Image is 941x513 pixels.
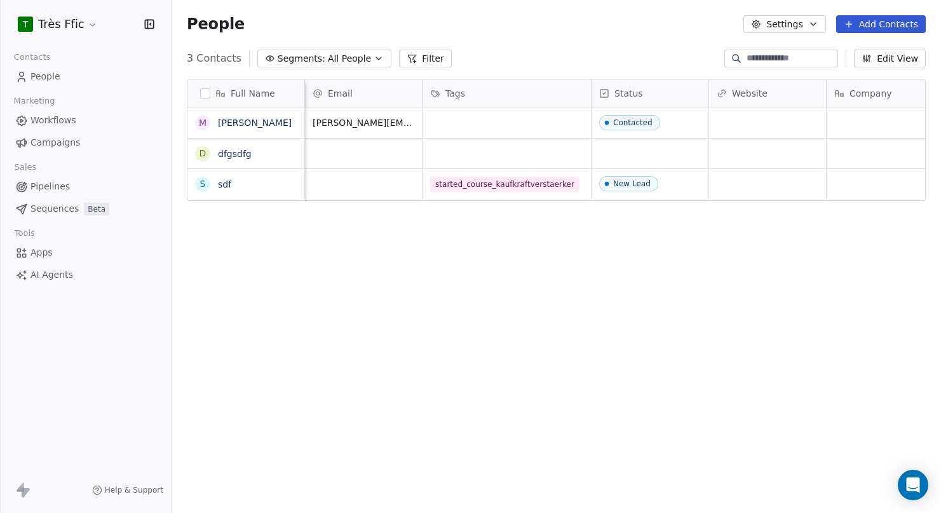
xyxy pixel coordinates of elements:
div: d [200,147,206,160]
span: Tags [445,87,465,100]
a: sdf [218,179,231,189]
span: [PERSON_NAME][EMAIL_ADDRESS][PERSON_NAME][DOMAIN_NAME] [313,116,414,129]
span: Company [850,87,892,100]
div: Open Intercom Messenger [898,470,928,500]
span: Sales [9,158,42,177]
div: Contacted [613,118,653,127]
span: Status [614,87,643,100]
span: Apps [30,246,53,259]
a: [PERSON_NAME] [218,118,292,128]
a: Workflows [10,110,161,131]
span: People [187,15,245,34]
button: Settings [743,15,825,33]
div: s [200,177,206,191]
span: People [30,70,60,83]
div: Tags [423,79,591,107]
a: Campaigns [10,132,161,153]
span: T [23,18,29,31]
span: Tools [9,224,40,243]
button: Filter [399,50,452,67]
button: Add Contacts [836,15,926,33]
button: Edit View [854,50,926,67]
a: Pipelines [10,176,161,197]
span: Très Ffic [38,16,85,32]
a: Help & Support [92,485,163,495]
a: People [10,66,161,87]
button: TTrès Ffic [15,13,100,35]
div: Website [709,79,826,107]
a: AI Agents [10,264,161,285]
span: Beta [84,203,109,215]
span: started_course_kaufkraftverstaerker [430,177,579,192]
span: Workflows [30,114,76,127]
span: Full Name [231,87,275,100]
div: New Lead [613,179,651,188]
span: AI Agents [30,268,73,282]
a: SequencesBeta [10,198,161,219]
a: Apps [10,242,161,263]
span: Help & Support [105,485,163,495]
span: Pipelines [30,180,70,193]
a: dfgsdfg [218,149,252,159]
span: All People [328,52,371,65]
span: Marketing [8,92,60,111]
div: Full Name [187,79,304,107]
div: Status [592,79,708,107]
span: Sequences [30,202,79,215]
span: Website [732,87,768,100]
span: Email [328,87,353,100]
span: Contacts [8,48,56,67]
div: grid [187,107,305,500]
div: Email [305,79,422,107]
div: M [199,116,206,130]
span: Segments: [278,52,325,65]
span: Campaigns [30,136,80,149]
span: 3 Contacts [187,51,241,66]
